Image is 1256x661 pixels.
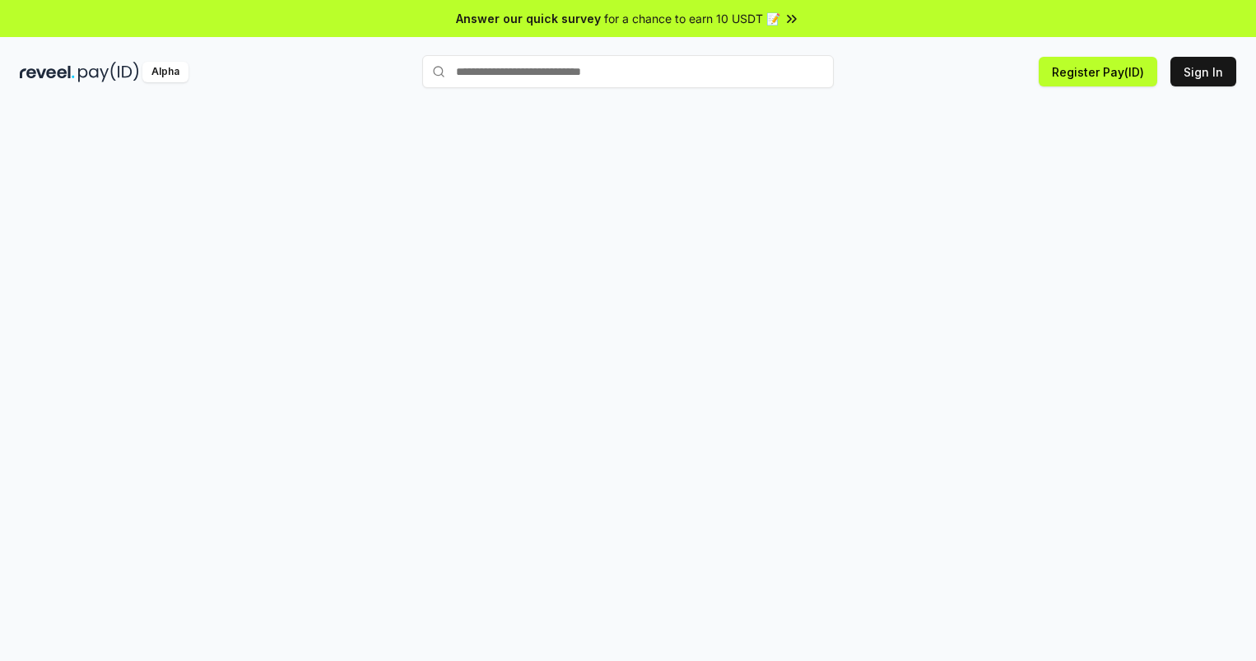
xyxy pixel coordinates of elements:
[78,62,139,82] img: pay_id
[456,10,601,27] span: Answer our quick survey
[1039,57,1157,86] button: Register Pay(ID)
[1170,57,1236,86] button: Sign In
[142,62,188,82] div: Alpha
[20,62,75,82] img: reveel_dark
[604,10,780,27] span: for a chance to earn 10 USDT 📝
